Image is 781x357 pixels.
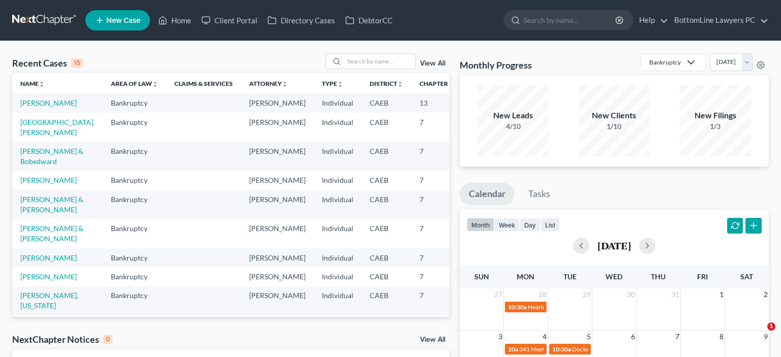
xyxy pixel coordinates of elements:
[477,110,549,121] div: New Leads
[411,171,462,190] td: 7
[322,80,343,87] a: Typeunfold_more
[740,272,753,281] span: Sat
[411,219,462,248] td: 7
[241,190,314,219] td: [PERSON_NAME]
[670,288,680,301] span: 31
[767,322,775,331] span: 1
[517,272,534,281] span: Mon
[241,113,314,142] td: [PERSON_NAME]
[460,59,532,71] h3: Monthly Progress
[411,267,462,286] td: 7
[314,113,362,142] td: Individual
[651,272,666,281] span: Thu
[420,336,445,343] a: View All
[362,93,411,112] td: CAEB
[718,331,725,343] span: 8
[241,248,314,267] td: [PERSON_NAME]
[241,142,314,171] td: [PERSON_NAME]
[669,11,768,29] a: BottomLine Lawyers PC
[420,60,445,67] a: View All
[20,80,45,87] a: Nameunfold_more
[362,286,411,315] td: CAEB
[448,81,454,87] i: unfold_more
[152,81,158,87] i: unfold_more
[474,272,489,281] span: Sun
[362,113,411,142] td: CAEB
[508,345,518,353] span: 10a
[241,315,314,344] td: [PERSON_NAME]
[103,113,166,142] td: Bankruptcy
[493,288,503,301] span: 27
[20,291,78,310] a: [PERSON_NAME], [US_STATE]
[103,142,166,171] td: Bankruptcy
[460,183,515,205] a: Calendar
[552,345,571,353] span: 10:30a
[262,11,340,29] a: Directory Cases
[249,80,288,87] a: Attorneyunfold_more
[20,224,83,243] a: [PERSON_NAME] & [PERSON_NAME]
[314,190,362,219] td: Individual
[241,219,314,248] td: [PERSON_NAME]
[20,253,77,262] a: [PERSON_NAME]
[582,288,592,301] span: 29
[12,57,83,69] div: Recent Cases
[411,190,462,219] td: 7
[362,315,411,344] td: CAEB
[697,272,708,281] span: Fri
[370,80,403,87] a: Districtunfold_more
[337,81,343,87] i: unfold_more
[634,11,668,29] a: Help
[630,331,636,343] span: 6
[362,248,411,267] td: CAEB
[497,331,503,343] span: 3
[467,218,494,232] button: month
[563,272,577,281] span: Tue
[241,286,314,315] td: [PERSON_NAME]
[519,345,611,353] span: 341 Meeting for [PERSON_NAME]
[103,315,166,344] td: Bankruptcy
[20,147,83,166] a: [PERSON_NAME] & Bobedward
[241,171,314,190] td: [PERSON_NAME]
[572,345,667,353] span: Docket Text: for [PERSON_NAME] v
[196,11,262,29] a: Client Portal
[314,248,362,267] td: Individual
[39,81,45,87] i: unfold_more
[680,110,751,121] div: New Filings
[411,113,462,142] td: 7
[746,322,771,347] iframe: Intercom live chat
[166,73,241,93] th: Claims & Services
[519,183,559,205] a: Tasks
[540,218,560,232] button: list
[362,219,411,248] td: CAEB
[20,195,83,214] a: [PERSON_NAME] & [PERSON_NAME]
[20,99,77,107] a: [PERSON_NAME]
[649,58,681,67] div: Bankruptcy
[340,11,398,29] a: DebtorCC
[477,121,549,132] div: 4/10
[411,315,462,344] td: 7
[508,303,527,311] span: 10:30a
[528,303,607,311] span: Hearing for [PERSON_NAME]
[20,118,95,137] a: [GEOGRAPHIC_DATA], [PERSON_NAME]
[626,288,636,301] span: 30
[103,171,166,190] td: Bankruptcy
[586,331,592,343] span: 5
[103,93,166,112] td: Bankruptcy
[111,80,158,87] a: Area of Lawunfold_more
[397,81,403,87] i: unfold_more
[411,93,462,112] td: 13
[344,54,415,69] input: Search by name...
[606,272,622,281] span: Wed
[103,286,166,315] td: Bankruptcy
[241,267,314,286] td: [PERSON_NAME]
[579,121,650,132] div: 1/10
[20,176,77,184] a: [PERSON_NAME]
[411,286,462,315] td: 7
[362,190,411,219] td: CAEB
[537,288,548,301] span: 28
[411,248,462,267] td: 7
[12,333,112,345] div: NextChapter Notices
[494,218,520,232] button: week
[718,288,725,301] span: 1
[20,272,77,281] a: [PERSON_NAME]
